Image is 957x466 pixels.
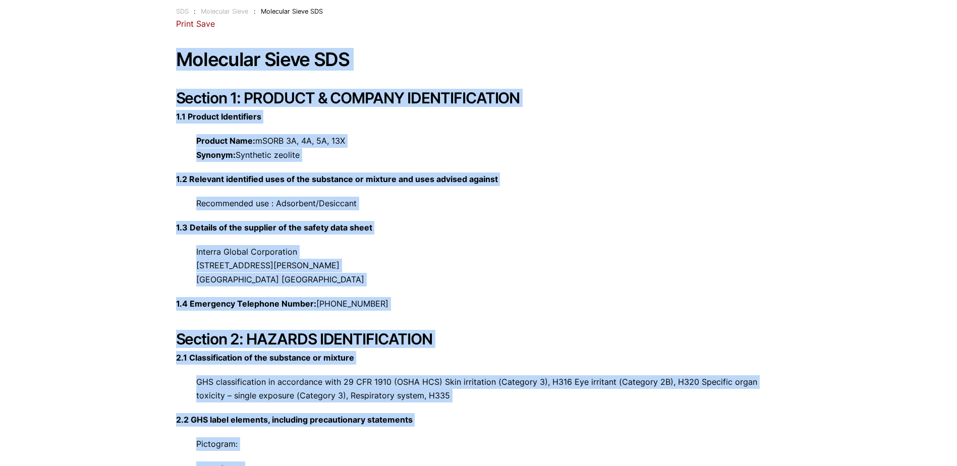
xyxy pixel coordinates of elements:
a: Print [176,19,194,29]
p: GHS classification in accordance with 29 CFR 1910 (OSHA HCS) Skin irritation (Category 3), H316 E... [176,375,781,402]
p: Pictogram: [176,437,781,451]
strong: 2.2 GHS label elements, including precautionary statements [176,415,413,425]
a: Save [196,19,215,29]
strong: 1.4 Emergency Telephone Number: [176,299,316,309]
p: mSORB 3A, 4A, 5A, 13X Synthetic zeolite [176,134,781,161]
strong: 1.2 Relevant identified uses of the substance or mixture and uses advised against [176,174,498,184]
h1: Molecular Sieve SDS [176,49,781,70]
strong: 1.1 Product Identifiers [176,111,261,122]
strong: 2.1 Classification of the substance or mixture [176,353,354,363]
span: : [194,8,196,15]
h2: Section 1: PRODUCT & COMPANY IDENTIFICATION [176,89,781,107]
p: Interra Global Corporation [STREET_ADDRESS][PERSON_NAME] [GEOGRAPHIC_DATA] [GEOGRAPHIC_DATA] [176,245,781,286]
h2: Section 2: HAZARDS IDENTIFICATION [176,330,781,348]
p: Recommended use : Adsorbent/Desiccant [176,197,781,210]
strong: 1.3 Details of the supplier of the safety data sheet [176,222,372,232]
strong: Product Name: [196,136,255,146]
span: : [254,8,256,15]
p: [PHONE_NUMBER] [176,297,781,311]
strong: Synonym: [196,150,236,160]
a: Molecular Sieve [201,8,248,15]
span: Molecular Sieve SDS [261,8,323,15]
a: SDS [176,8,189,15]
